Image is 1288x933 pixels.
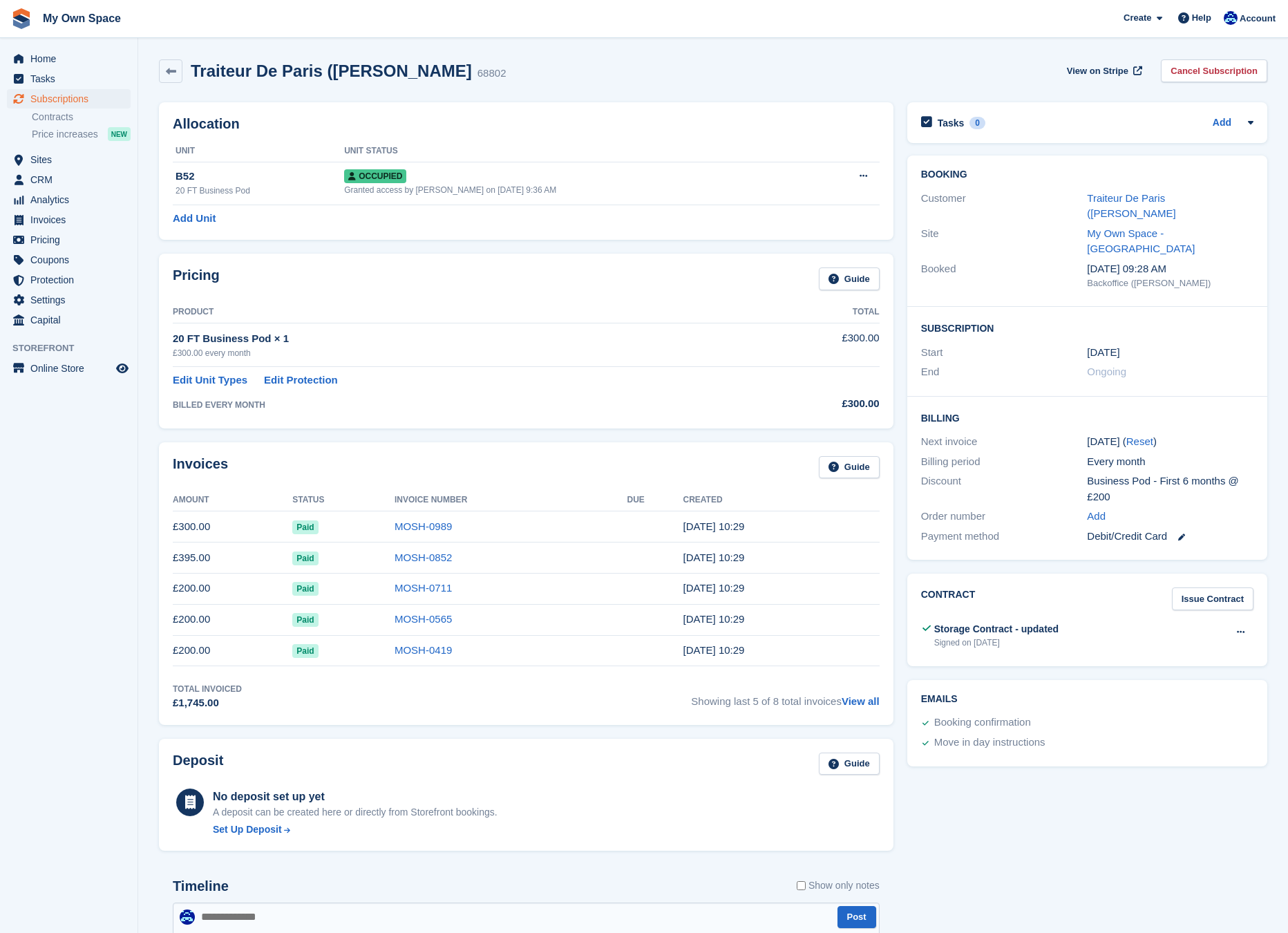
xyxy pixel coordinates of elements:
[32,126,131,142] a: Price increases NEW
[921,694,1253,705] h2: Emails
[173,753,223,775] h2: Deposit
[1192,11,1211,25] span: Help
[1087,192,1175,220] a: Traiteur De Paris ([PERSON_NAME]
[921,261,1088,290] div: Booked
[921,529,1088,545] div: Payment method
[30,210,113,229] span: Invoices
[7,190,131,209] a: menu
[173,116,880,132] h2: Allocation
[395,489,627,511] th: Invoice Number
[1087,529,1253,545] div: Debit/Credit Card
[32,111,131,124] a: Contracts
[934,715,1031,731] div: Booking confirmation
[344,140,815,162] th: Unit Status
[921,411,1253,424] h2: Billing
[921,169,1253,180] h2: Booking
[1087,276,1253,290] div: Backoffice ([PERSON_NAME])
[395,520,452,532] a: MOSH-0989
[108,127,131,141] div: NEW
[30,170,113,189] span: CRM
[921,509,1088,525] div: Order number
[921,191,1088,222] div: Customer
[7,170,131,189] a: menu
[30,49,113,68] span: Home
[683,520,745,532] time: 2025-08-14 09:29:11 UTC
[837,906,876,929] button: Post
[30,359,113,378] span: Online Store
[1172,587,1253,610] a: Issue Contract
[30,310,113,330] span: Capital
[30,150,113,169] span: Sites
[344,184,815,196] div: Granted access by [PERSON_NAME] on [DATE] 9:36 AM
[797,878,806,893] input: Show only notes
[30,69,113,88] span: Tasks
[173,573,292,604] td: £200.00
[1087,434,1253,450] div: [DATE] ( )
[7,250,131,270] a: menu
[173,543,292,574] td: £395.00
[921,364,1088,380] div: End
[1124,11,1151,25] span: Create
[7,290,131,310] a: menu
[173,267,220,290] h2: Pricing
[921,226,1088,257] div: Site
[819,267,880,290] a: Guide
[30,270,113,290] span: Protection
[292,582,318,596] span: Paid
[191,62,472,80] h2: Traiteur De Paris ([PERSON_NAME]
[173,140,344,162] th: Unit
[173,373,247,388] a: Edit Unit Types
[292,520,318,534] span: Paid
[1087,345,1119,361] time: 2025-01-14 01:00:00 UTC
[934,637,1059,649] div: Signed on [DATE]
[395,582,452,594] a: MOSH-0711
[213,822,282,837] div: Set Up Deposit
[37,7,126,30] a: My Own Space
[173,331,748,347] div: 20 FT Business Pod × 1
[292,644,318,658] span: Paid
[7,49,131,68] a: menu
[683,644,745,656] time: 2025-04-14 09:29:47 UTC
[11,8,32,29] img: stora-icon-8386f47178a22dfd0bd8f6a31ec36ba5ce8667c1dd55bd0f319d3a0aa187defe.svg
[691,683,879,711] span: Showing last 5 of 8 total invoices
[1087,366,1126,377] span: Ongoing
[173,511,292,543] td: £300.00
[797,878,880,893] label: Show only notes
[213,805,498,820] p: A deposit can be created here or directly from Storefront bookings.
[627,489,683,511] th: Due
[7,310,131,330] a: menu
[1087,261,1253,277] div: [DATE] 09:28 AM
[173,489,292,511] th: Amount
[1240,12,1276,26] span: Account
[683,613,745,625] time: 2025-05-14 09:29:14 UTC
[395,644,452,656] a: MOSH-0419
[477,66,506,82] div: 68802
[176,185,344,197] div: 20 FT Business Pod
[180,910,195,925] img: Millie Webb
[173,347,748,359] div: £300.00 every month
[173,878,229,894] h2: Timeline
[748,396,879,412] div: £300.00
[7,69,131,88] a: menu
[30,89,113,109] span: Subscriptions
[30,290,113,310] span: Settings
[173,211,216,227] a: Add Unit
[1087,227,1195,255] a: My Own Space - [GEOGRAPHIC_DATA]
[748,323,879,366] td: £300.00
[173,399,748,411] div: BILLED EVERY MONTH
[683,582,745,594] time: 2025-06-14 09:29:25 UTC
[921,473,1088,505] div: Discount
[1061,59,1145,82] a: View on Stripe
[921,587,976,610] h2: Contract
[7,359,131,378] a: menu
[7,270,131,290] a: menu
[12,341,138,355] span: Storefront
[395,613,452,625] a: MOSH-0565
[921,321,1253,334] h2: Subscription
[114,360,131,377] a: Preview store
[213,822,498,837] a: Set Up Deposit
[683,552,745,563] time: 2025-07-14 09:29:35 UTC
[173,635,292,666] td: £200.00
[683,489,880,511] th: Created
[32,128,98,141] span: Price increases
